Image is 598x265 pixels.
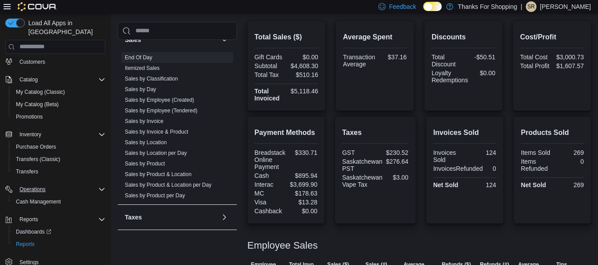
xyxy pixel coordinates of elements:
[125,107,197,114] span: Sales by Employee (Tendered)
[2,73,109,86] button: Catalog
[255,149,285,170] div: Breadstack Online Payment
[12,111,46,122] a: Promotions
[125,129,188,135] a: Sales by Invoice & Product
[219,212,230,223] button: Taxes
[342,158,382,172] div: Saskatchewan PST
[12,166,42,177] a: Transfers
[288,88,318,95] div: $5,118.46
[528,1,535,12] span: SR
[125,171,192,177] a: Sales by Product & Location
[2,55,109,68] button: Customers
[125,150,187,157] span: Sales by Location per Day
[25,19,105,36] span: Load All Apps in [GEOGRAPHIC_DATA]
[19,186,46,193] span: Operations
[12,142,105,152] span: Purchase Orders
[9,226,109,238] a: Dashboards
[255,181,284,188] div: Interac
[342,149,374,156] div: GST
[125,54,152,61] a: End Of Day
[520,54,550,61] div: Total Cost
[18,2,57,11] img: Cova
[288,172,317,179] div: $895.94
[16,214,105,225] span: Reports
[288,62,318,69] div: $4,608.30
[255,88,280,102] strong: Total Invoiced
[423,2,442,11] input: Dark Mode
[125,97,194,103] a: Sales by Employee (Created)
[125,86,156,92] a: Sales by Day
[9,111,109,123] button: Promotions
[2,128,109,141] button: Inventory
[288,207,317,215] div: $0.00
[16,156,60,163] span: Transfers (Classic)
[288,190,317,197] div: $178.63
[125,192,185,199] span: Sales by Product per Day
[16,198,61,205] span: Cash Management
[16,168,38,175] span: Transfers
[9,98,109,111] button: My Catalog (Beta)
[2,213,109,226] button: Reports
[12,142,60,152] a: Purchase Orders
[125,160,165,167] span: Sales by Product
[521,127,584,138] h2: Products Sold
[16,101,59,108] span: My Catalog (Beta)
[219,35,230,45] button: Sales
[125,65,160,72] span: Itemized Sales
[16,143,56,150] span: Purchase Orders
[554,181,584,188] div: 269
[16,113,43,120] span: Promotions
[521,158,551,172] div: Items Refunded
[125,181,212,188] span: Sales by Product & Location per Day
[343,32,407,42] h2: Average Spent
[526,1,536,12] div: Sam Richenberger
[521,181,546,188] strong: Net Sold
[486,165,496,172] div: 0
[125,128,188,135] span: Sales by Invoice & Product
[12,166,105,177] span: Transfers
[125,108,197,114] a: Sales by Employee (Tendered)
[9,141,109,153] button: Purchase Orders
[343,54,375,68] div: Transaction Average
[458,1,517,12] p: Thanks For Shopping
[16,74,105,85] span: Catalog
[255,190,284,197] div: MC
[255,54,285,61] div: Gift Cards
[125,192,185,199] a: Sales by Product per Day
[255,71,285,78] div: Total Tax
[423,11,424,12] span: Dark Mode
[471,69,495,77] div: $0.00
[16,74,41,85] button: Catalog
[125,35,217,44] button: Sales
[12,196,64,207] a: Cash Management
[16,129,45,140] button: Inventory
[12,99,105,110] span: My Catalog (Beta)
[125,182,212,188] a: Sales by Product & Location per Day
[125,118,163,125] span: Sales by Invoice
[389,2,416,11] span: Feedback
[16,184,105,195] span: Operations
[125,118,163,124] a: Sales by Invoice
[288,54,318,61] div: $0.00
[125,96,194,104] span: Sales by Employee (Created)
[288,181,317,188] div: $3,699.90
[554,149,584,156] div: 269
[16,184,49,195] button: Operations
[19,76,38,83] span: Catalog
[16,56,105,67] span: Customers
[16,228,51,235] span: Dashboards
[125,213,142,222] h3: Taxes
[467,149,496,156] div: 124
[12,239,38,250] a: Reports
[520,32,584,42] h2: Cost/Profit
[521,1,522,12] p: |
[432,69,468,84] div: Loyalty Redemptions
[342,174,382,188] div: Saskatchewan Vape Tax
[433,181,459,188] strong: Net Sold
[12,111,105,122] span: Promotions
[16,214,42,225] button: Reports
[16,88,65,96] span: My Catalog (Classic)
[125,139,167,146] a: Sales by Location
[16,241,35,248] span: Reports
